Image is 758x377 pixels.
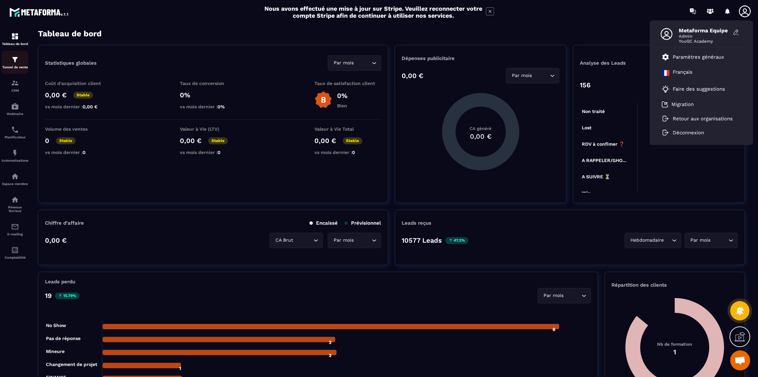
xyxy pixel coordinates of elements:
[217,150,220,155] span: 0
[402,236,442,244] p: 10577 Leads
[328,233,381,248] div: Search for option
[294,237,312,244] input: Search for option
[2,74,28,97] a: formationformationCRM
[2,205,28,213] p: Réseaux Sociaux
[533,72,548,79] input: Search for option
[661,53,724,61] a: Paramètres généraux
[624,233,681,248] div: Search for option
[2,27,28,51] a: formationformationTableau de bord
[332,59,355,67] span: Par mois
[673,130,704,136] p: Déconnexion
[580,60,659,66] p: Analyse des Leads
[402,220,431,226] p: Leads reçus
[309,220,338,226] p: Encaissé
[402,55,559,61] p: Dépenses publicitaire
[46,323,66,328] tspan: No Show
[673,54,724,60] p: Paramètres généraux
[11,149,19,157] img: automations
[45,220,84,226] p: Chiffre d’affaire
[445,237,468,244] p: 47.2%
[45,104,112,109] p: vs mois dernier :
[264,5,483,19] h2: Nous avons effectué une mise à jour sur Stripe. Veuillez reconnecter votre compte Stripe afin de ...
[38,29,102,38] h3: Tableau de bord
[180,137,201,145] p: 0,00 €
[332,237,355,244] span: Par mois
[2,256,28,259] p: Comptabilité
[45,81,112,86] p: Coût d'acquisition client
[2,191,28,218] a: social-networksocial-networkRéseaux Sociaux
[665,237,670,244] input: Search for option
[2,232,28,236] p: E-mailing
[314,150,381,155] p: vs mois dernier :
[684,233,738,248] div: Search for option
[581,125,591,130] tspan: Lost
[11,196,19,204] img: social-network
[661,116,733,122] a: Retour aux organisations
[689,237,712,244] span: Par mois
[611,282,738,288] p: Répartition des clients
[2,42,28,46] p: Tableau de bord
[11,56,19,64] img: formation
[2,241,28,264] a: accountantaccountantComptabilité
[11,102,19,110] img: automations
[11,32,19,40] img: formation
[629,237,665,244] span: Hebdomadaire
[2,159,28,162] p: Automatisations
[45,150,112,155] p: vs mois dernier :
[581,141,624,147] tspan: RDV à confimer ❓
[45,292,52,300] p: 19
[355,237,370,244] input: Search for option
[45,126,112,132] p: Volume des ventes
[73,92,93,99] p: Stable
[581,158,626,163] tspan: A RAPPELER/GHO...
[2,112,28,116] p: Webinaire
[712,237,727,244] input: Search for option
[542,292,565,299] span: Par mois
[11,172,19,180] img: automations
[83,150,86,155] span: 0
[11,246,19,254] img: accountant
[11,223,19,231] img: email
[180,81,246,86] p: Taux de conversion
[2,135,28,139] p: Planificateur
[506,68,559,83] div: Search for option
[274,237,294,244] span: CA Brut
[679,39,729,44] span: YouGC Academy
[314,91,332,109] img: b-badge-o.b3b20ee6.svg
[673,69,692,77] p: Français
[565,292,580,299] input: Search for option
[328,55,381,71] div: Search for option
[2,182,28,186] p: Espace membre
[9,6,69,18] img: logo
[46,336,81,341] tspan: Pas de réponse
[46,362,97,367] tspan: Changement de projet
[217,104,225,109] span: 0%
[673,86,725,92] p: Faire des suggestions
[56,137,76,144] p: Stable
[2,218,28,241] a: emailemailE-mailing
[2,89,28,92] p: CRM
[2,51,28,74] a: formationformationTunnel de vente
[269,233,323,248] div: Search for option
[314,137,336,145] p: 0,00 €
[180,150,246,155] p: vs mois dernier :
[45,236,67,244] p: 0,00 €
[45,137,49,145] p: 0
[538,288,591,303] div: Search for option
[83,104,98,109] span: 0,00 €
[208,137,228,144] p: Stable
[673,116,733,122] p: Retour aux organisations
[661,101,694,108] a: Migration
[344,220,381,226] p: Prévisionnel
[314,81,381,86] p: Taux de satisfaction client
[314,126,381,132] p: Valeur à Vie Total
[46,349,65,354] tspan: Mineure
[11,126,19,134] img: scheduler
[580,81,590,89] p: 156
[355,59,370,67] input: Search for option
[337,103,347,108] p: Bien
[581,174,610,180] tspan: A SUIVRE ⏳
[45,279,75,285] p: Leads perdu
[2,65,28,69] p: Tunnel de vente
[581,190,590,195] tspan: Win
